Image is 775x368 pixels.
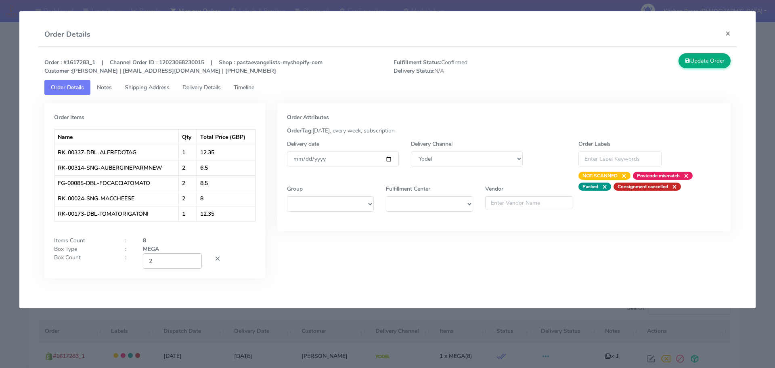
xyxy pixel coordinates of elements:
[179,175,197,191] td: 2
[44,29,90,40] h4: Order Details
[54,160,179,175] td: RK-00314-SNG-AUBERGINEPARMNEW
[618,172,626,180] span: ×
[119,245,137,253] div: :
[54,145,179,160] td: RK-00337-DBL-ALFREDOTAG
[386,185,430,193] label: Fulfillment Center
[54,175,179,191] td: FG-00085-DBL-FOCACCIATOMATO
[54,114,84,121] strong: Order Items
[54,206,179,221] td: RK-00173-DBL-TOMATORIGATONI
[54,191,179,206] td: RK-00024-SNG-MACCHEESE
[598,183,607,191] span: ×
[197,175,255,191] td: 8.5
[179,145,197,160] td: 1
[197,191,255,206] td: 8
[618,183,668,190] strong: Consignment cancelled
[411,140,452,148] label: Delivery Channel
[48,253,119,268] div: Box Count
[234,84,254,91] span: Timeline
[182,84,221,91] span: Delivery Details
[582,172,618,179] strong: NOT-SCANNED
[44,59,323,75] strong: Order : #1617283_1 | Channel Order ID : 12023068230015 | Shop : pastaevangelists-myshopify-com [P...
[197,160,255,175] td: 6.5
[143,237,146,244] strong: 8
[143,245,159,253] strong: MEGA
[48,245,119,253] div: Box Type
[44,80,731,95] ul: Tabs
[125,84,170,91] span: Shipping Address
[287,140,319,148] label: Delivery date
[197,206,255,221] td: 12.35
[281,126,727,135] div: [DATE], every week, subscription
[287,185,303,193] label: Group
[197,145,255,160] td: 12.35
[719,23,737,44] button: Close
[179,129,197,145] th: Qty
[485,185,503,193] label: Vendor
[48,236,119,245] div: Items Count
[394,67,434,75] strong: Delivery Status:
[387,58,562,75] span: Confirmed N/A
[51,84,84,91] span: Order Details
[179,160,197,175] td: 2
[197,129,255,145] th: Total Price (GBP)
[637,172,680,179] strong: Postcode mismatch
[668,183,677,191] span: ×
[119,253,137,268] div: :
[680,172,689,180] span: ×
[287,127,312,135] strong: OrderTag:
[578,151,662,166] input: Enter Label Keywords
[44,67,72,75] strong: Customer :
[179,191,197,206] td: 2
[394,59,441,66] strong: Fulfillment Status:
[179,206,197,221] td: 1
[54,129,179,145] th: Name
[143,253,202,268] input: Box Count
[582,183,598,190] strong: Packed
[119,236,137,245] div: :
[578,140,611,148] label: Order Labels
[287,114,329,121] strong: Order Attributes
[485,196,572,209] input: Enter Vendor Name
[679,53,731,68] button: Update Order
[97,84,112,91] span: Notes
